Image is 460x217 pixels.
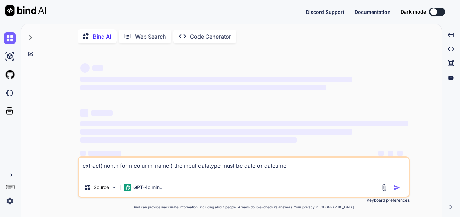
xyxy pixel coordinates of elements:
[80,121,408,126] span: ‌
[80,85,326,90] span: ‌
[378,151,384,156] span: ‌
[135,32,166,41] p: Web Search
[5,5,46,16] img: Bind AI
[388,151,393,156] span: ‌
[80,63,90,73] span: ‌
[4,51,16,62] img: ai-studio
[394,184,400,191] img: icon
[93,32,111,41] p: Bind AI
[4,195,16,207] img: settings
[78,204,410,210] p: Bind can provide inaccurate information, including about people. Always double-check its answers....
[355,9,391,15] span: Documentation
[4,87,16,99] img: darkCloudIdeIcon
[355,8,391,16] button: Documentation
[80,151,86,156] span: ‌
[133,184,162,191] p: GPT-4o min..
[78,198,410,203] p: Keyboard preferences
[124,184,131,191] img: GPT-4o mini
[80,137,297,143] span: ‌
[397,151,403,156] span: ‌
[401,8,426,15] span: Dark mode
[79,158,409,178] textarea: extract(month form column_name ) the input datatype must be date or datetime
[91,110,113,116] span: ‌
[111,185,117,190] img: Pick Models
[190,32,231,41] p: Code Generator
[88,151,121,156] span: ‌
[380,184,388,191] img: attachment
[4,69,16,80] img: githubLight
[80,77,352,82] span: ‌
[306,8,344,16] button: Discord Support
[80,129,352,135] span: ‌
[80,109,88,117] span: ‌
[4,32,16,44] img: chat
[92,65,103,71] span: ‌
[93,184,109,191] p: Source
[306,9,344,15] span: Discord Support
